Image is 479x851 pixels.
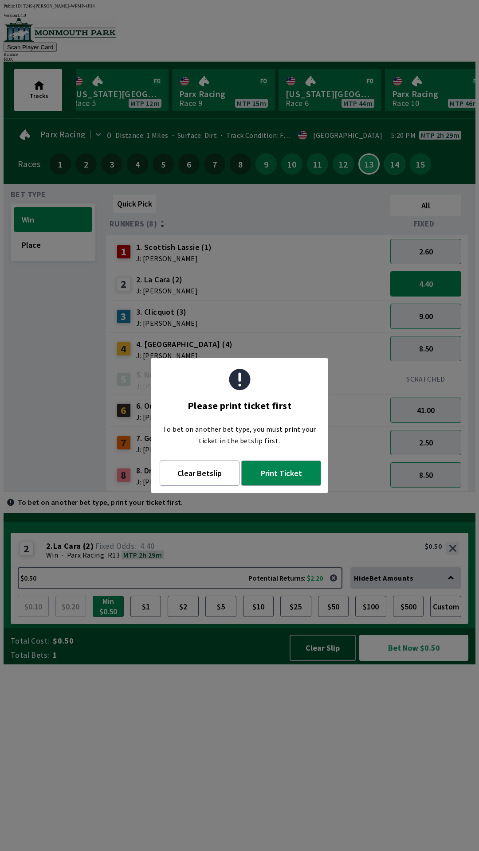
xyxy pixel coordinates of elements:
[241,461,321,486] button: Print Ticket
[171,468,228,478] span: Clear Betslip
[151,416,328,453] div: To bet on another bet type, you must print your ticket in the betslip first.
[252,468,310,478] span: Print Ticket
[160,461,239,486] button: Clear Betslip
[188,395,291,416] div: Please print ticket first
